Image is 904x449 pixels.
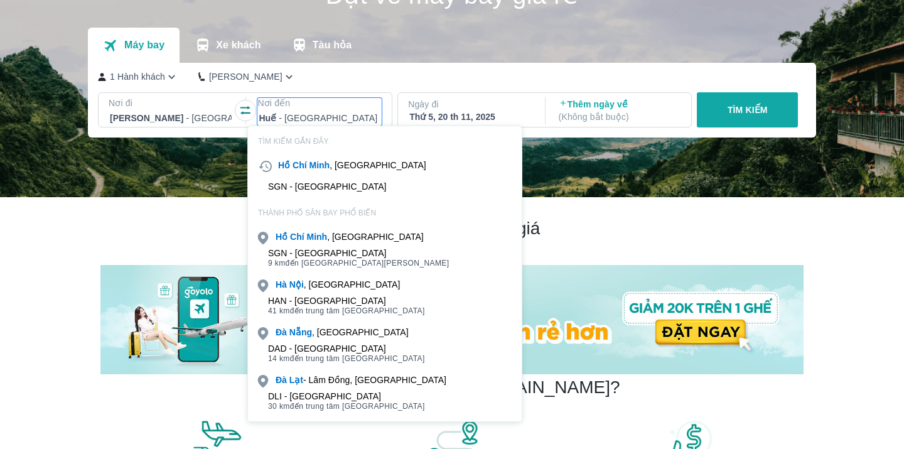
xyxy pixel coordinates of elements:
[124,39,164,51] p: Máy bay
[289,375,303,385] b: Lạt
[110,70,165,83] p: 1 Hành khách
[278,160,290,170] b: Hồ
[697,92,798,127] button: TÌM KIẾM
[268,248,449,258] div: SGN - [GEOGRAPHIC_DATA]
[289,327,312,337] b: Nẵng
[728,104,768,116] p: TÌM KIẾM
[276,279,287,289] b: Hà
[276,230,424,243] div: , [GEOGRAPHIC_DATA]
[559,111,681,123] p: ( Không bắt buộc )
[290,232,304,242] b: Chí
[268,181,387,192] div: SGN - [GEOGRAPHIC_DATA]
[276,326,409,338] div: , [GEOGRAPHIC_DATA]
[268,306,425,316] span: đến trung tâm [GEOGRAPHIC_DATA]
[276,375,287,385] b: Đà
[268,344,425,354] div: DAD - [GEOGRAPHIC_DATA]
[100,217,804,240] h2: Chương trình giảm giá
[276,374,446,386] div: - Lâm Đồng, [GEOGRAPHIC_DATA]
[268,258,449,268] span: đến [GEOGRAPHIC_DATA][PERSON_NAME]
[268,259,286,268] span: 9 km
[276,327,287,337] b: Đà
[216,39,261,51] p: Xe khách
[268,402,290,411] span: 30 km
[278,159,426,171] div: , [GEOGRAPHIC_DATA]
[198,70,296,84] button: [PERSON_NAME]
[268,401,425,411] span: đến trung tâm [GEOGRAPHIC_DATA]
[98,70,178,84] button: 1 Hành khách
[289,279,304,289] b: Nội
[276,232,288,242] b: Hồ
[248,136,522,146] p: TÌM KIẾM GẦN ĐÂY
[100,265,804,374] img: banner-home
[257,97,382,109] p: Nơi đến
[268,306,290,315] span: 41 km
[88,28,367,63] div: transportation tabs
[309,160,330,170] b: Minh
[209,70,282,83] p: [PERSON_NAME]
[306,232,327,242] b: Minh
[268,354,425,364] span: đến trung tâm [GEOGRAPHIC_DATA]
[248,208,522,218] p: THÀNH PHỐ SÂN BAY PHỔ BIẾN
[276,278,400,291] div: , [GEOGRAPHIC_DATA]
[268,296,425,306] div: HAN - [GEOGRAPHIC_DATA]
[268,391,425,401] div: DLI - [GEOGRAPHIC_DATA]
[409,111,531,123] div: Thứ 5, 20 th 11, 2025
[293,160,307,170] b: Chí
[313,39,352,51] p: Tàu hỏa
[268,354,290,363] span: 14 km
[408,98,532,111] p: Ngày đi
[559,98,681,123] p: Thêm ngày về
[109,97,233,109] p: Nơi đi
